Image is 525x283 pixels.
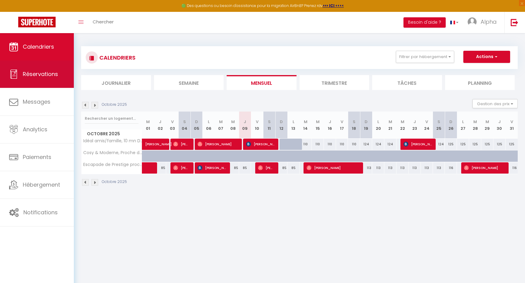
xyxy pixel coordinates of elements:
abbr: M [219,119,223,125]
div: 110 [336,139,348,150]
span: Alpha [481,18,497,26]
div: 113 [384,162,396,174]
abbr: M [231,119,235,125]
abbr: M [304,119,307,125]
div: 116 [445,162,457,174]
div: 113 [360,162,372,174]
abbr: M [473,119,477,125]
li: Journalier [81,75,151,90]
abbr: J [329,119,331,125]
a: >>> ICI <<<< [323,3,344,8]
abbr: M [389,119,392,125]
abbr: M [146,119,150,125]
th: 10 [251,112,263,139]
a: [PERSON_NAME] [142,139,154,150]
abbr: V [256,119,259,125]
th: 11 [263,112,275,139]
div: 113 [433,162,445,174]
th: 01 [142,112,154,139]
div: 125 [457,139,469,150]
img: ... [468,17,477,26]
th: 06 [203,112,215,139]
th: 09 [239,112,251,139]
span: [PERSON_NAME] [197,138,238,150]
abbr: V [341,119,343,125]
p: Octobre 2025 [102,102,127,108]
th: 21 [384,112,396,139]
a: Chercher [88,12,118,33]
span: [PERSON_NAME] [403,138,432,150]
span: Cosy & Moderne, Proche de disney [82,150,143,155]
abbr: J [413,119,416,125]
span: Messages [23,98,50,105]
th: 25 [433,112,445,139]
input: Rechercher un logement... [85,113,139,124]
div: 113 [409,162,421,174]
div: 110 [324,139,336,150]
abbr: L [462,119,464,125]
button: Filtrer par hébergement [396,51,454,63]
abbr: S [353,119,355,125]
th: 17 [336,112,348,139]
th: 22 [396,112,409,139]
th: 05 [190,112,203,139]
abbr: J [244,119,246,125]
div: 85 [287,162,300,174]
span: Hébergement [23,181,60,188]
div: 124 [360,139,372,150]
th: 28 [469,112,481,139]
abbr: M [401,119,404,125]
span: Idéal amis/famille, 10 mn Disneyland & 25 mn [GEOGRAPHIC_DATA] [82,139,143,143]
th: 23 [409,112,421,139]
img: Super Booking [18,17,56,27]
span: [PERSON_NAME] [197,162,226,174]
li: Semaine [154,75,224,90]
abbr: L [208,119,210,125]
th: 31 [506,112,518,139]
abbr: S [183,119,186,125]
span: [PERSON_NAME] [258,162,274,174]
div: 125 [506,139,518,150]
div: 110 [312,139,324,150]
span: Analytics [23,126,47,133]
span: Paiements [23,153,51,161]
li: Tâches [372,75,442,90]
div: 125 [481,139,493,150]
th: 18 [348,112,360,139]
span: Réservations [23,70,58,78]
p: Octobre 2025 [102,179,127,185]
span: Chercher [93,19,114,25]
th: 27 [457,112,469,139]
th: 20 [372,112,384,139]
img: logout [511,19,518,26]
abbr: D [449,119,452,125]
li: Mensuel [227,75,297,90]
span: [PERSON_NAME] [173,138,189,150]
th: 29 [481,112,493,139]
div: 124 [372,139,384,150]
abbr: D [280,119,283,125]
button: Gestion des prix [472,99,518,108]
div: 113 [421,162,433,174]
li: Planning [445,75,515,90]
li: Trimestre [300,75,369,90]
span: Calendriers [23,43,54,50]
div: 116 [506,162,518,174]
span: Octobre 2025 [81,129,142,138]
div: 125 [445,139,457,150]
div: 113 [396,162,409,174]
abbr: M [486,119,489,125]
th: 19 [360,112,372,139]
abbr: J [159,119,161,125]
abbr: D [195,119,198,125]
th: 14 [300,112,312,139]
span: [PERSON_NAME] [145,135,173,147]
abbr: S [268,119,271,125]
div: 113 [372,162,384,174]
abbr: V [425,119,428,125]
div: 110 [300,139,312,150]
button: Actions [463,51,510,63]
div: 85 [239,162,251,174]
abbr: M [316,119,320,125]
span: Escapade de Prestige proche disneyland & [GEOGRAPHIC_DATA] [82,162,143,167]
